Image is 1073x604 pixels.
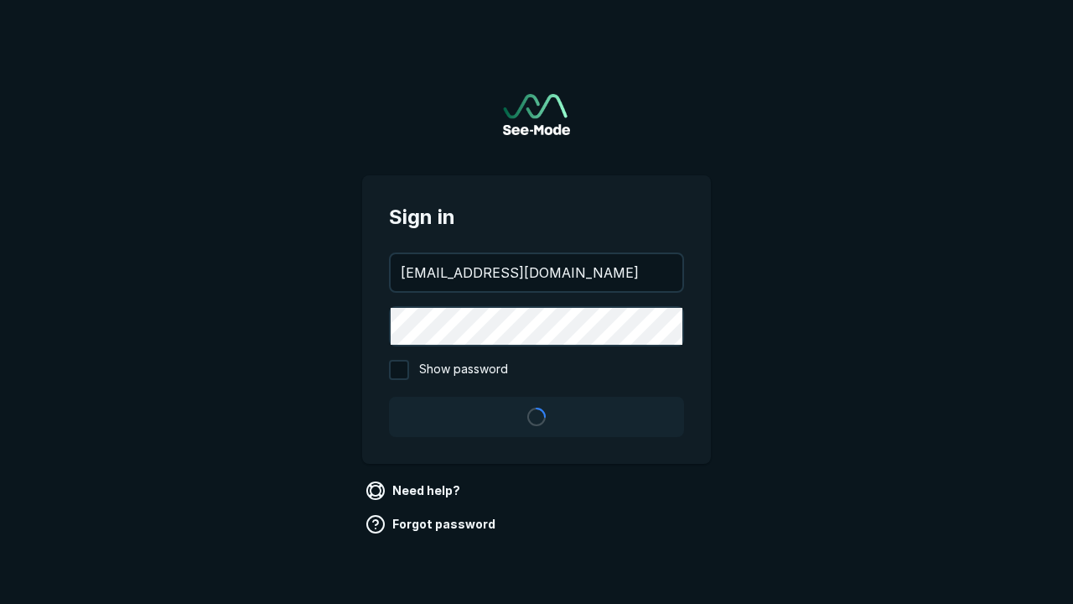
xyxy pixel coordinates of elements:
a: Forgot password [362,511,502,538]
input: your@email.com [391,254,682,291]
a: Go to sign in [503,94,570,135]
span: Sign in [389,202,684,232]
span: Show password [419,360,508,380]
a: Need help? [362,477,467,504]
img: See-Mode Logo [503,94,570,135]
